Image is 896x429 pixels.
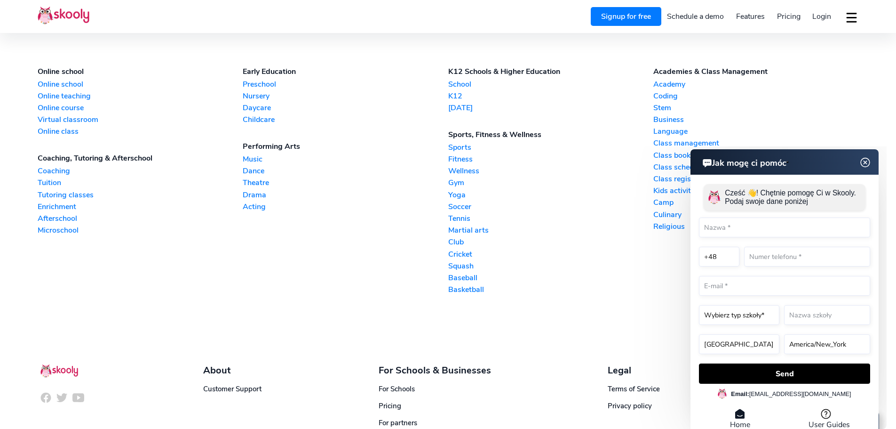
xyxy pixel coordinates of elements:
a: Afterschool [38,213,243,224]
a: Enrichment [38,202,243,212]
a: Online class [38,126,243,137]
div: Online school [38,66,243,77]
img: icon-youtube [72,392,84,404]
a: Basketball [448,284,653,295]
span: Pricing [777,11,801,22]
button: dropdown menu [845,7,858,28]
a: Daycare [243,103,448,113]
a: Fitness [448,154,653,164]
a: Coding [653,91,858,101]
a: Signup for free [591,7,661,26]
a: Stem [653,103,858,113]
a: Pricing [771,9,807,24]
a: School [448,79,653,89]
div: About [203,364,262,377]
a: Acting [243,202,448,212]
a: Soccer [448,202,653,212]
a: Drama [243,190,448,200]
a: Online teaching [38,91,243,101]
span: Login [812,11,831,22]
img: icon-twitter [56,392,68,404]
a: Login [806,9,837,24]
a: Microschool [38,225,243,235]
a: Coaching [38,166,243,176]
a: Nursery [243,91,448,101]
a: Sports [448,142,653,153]
a: Virtual classroom [38,114,243,125]
img: Skooly [40,364,78,377]
a: Martial arts [448,225,653,235]
a: Childcare [243,114,448,125]
a: Gym [448,178,653,188]
div: For Schools & Businesses [379,364,491,377]
a: Pricing [379,401,401,411]
div: Early Education [243,66,448,77]
a: For partners [379,418,417,428]
a: Schedule a demo [661,9,730,24]
div: Performing Arts [243,141,448,152]
img: Skooly [38,6,89,24]
a: Tuition [38,178,243,188]
a: Wellness [448,166,653,176]
a: Privacy policy [608,401,652,411]
a: Dance [243,166,448,176]
a: For Schools [379,384,415,394]
a: Theatre [243,178,448,188]
a: Yoga [448,190,653,200]
a: Preschool [243,79,448,89]
a: Class management [653,138,858,148]
a: Club [448,237,653,247]
a: Terms of Service [608,384,660,394]
a: Tennis [448,213,653,224]
div: Coaching, Tutoring & Afterschool [38,153,243,163]
a: Music [243,154,448,164]
div: K12 Schools & Higher Education [448,66,653,77]
img: icon-facebook [40,392,52,404]
a: Cricket [448,249,653,259]
div: Academies & Class Management [653,66,858,77]
a: Business [653,114,858,125]
a: Online school [38,79,243,89]
a: Tutoring classes [38,190,243,200]
a: Language [653,126,858,137]
a: Squash [448,261,653,271]
a: Customer Support [203,384,262,394]
a: Online course [38,103,243,113]
a: Features [730,9,771,24]
a: K12 [448,91,653,101]
div: Legal [608,364,660,377]
a: Academy [653,79,858,89]
a: Baseball [448,273,653,283]
a: [DATE] [448,103,653,113]
div: Sports, Fitness & Wellness [448,130,653,140]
